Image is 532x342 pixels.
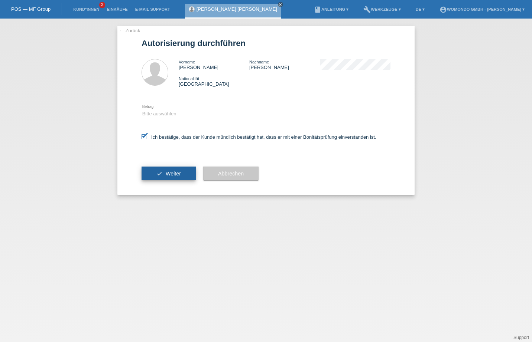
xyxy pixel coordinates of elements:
[119,28,140,33] a: ← Zurück
[179,76,199,81] span: Nationalität
[69,7,103,11] a: Kund*innen
[197,6,277,12] a: [PERSON_NAME] [PERSON_NAME]
[249,59,320,70] div: [PERSON_NAME]
[179,76,249,87] div: [GEOGRAPHIC_DATA]
[142,134,376,140] label: Ich bestätige, dass der Kunde mündlich bestätigt hat, dass er mit einer Bonitätsprüfung einversta...
[249,60,269,64] span: Nachname
[412,7,428,11] a: DE ▾
[156,171,162,177] i: check
[360,7,405,11] a: buildWerkzeuge ▾
[11,6,51,12] a: POS — MF Group
[142,167,196,181] button: check Weiter
[278,2,283,7] a: close
[142,39,390,48] h1: Autorisierung durchführen
[166,171,181,177] span: Weiter
[436,7,528,11] a: account_circlewomondo GmbH - [PERSON_NAME] ▾
[218,171,244,177] span: Abbrechen
[279,3,282,6] i: close
[99,2,105,8] span: 2
[132,7,174,11] a: E-Mail Support
[179,59,249,70] div: [PERSON_NAME]
[363,6,371,13] i: build
[314,6,321,13] i: book
[103,7,131,11] a: Einkäufe
[179,60,195,64] span: Vorname
[439,6,447,13] i: account_circle
[203,167,259,181] button: Abbrechen
[310,7,352,11] a: bookAnleitung ▾
[513,335,529,340] a: Support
